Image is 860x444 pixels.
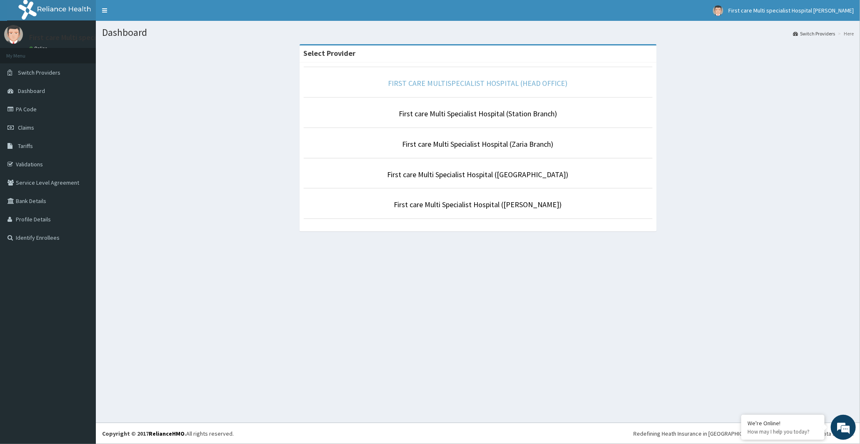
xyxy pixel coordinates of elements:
strong: Select Provider [304,48,356,58]
a: First care Multi Specialist Hospital ([PERSON_NAME]) [394,200,562,209]
a: RelianceHMO [149,430,185,437]
span: First care Multi specialist Hospital [PERSON_NAME] [728,7,854,14]
strong: Copyright © 2017 . [102,430,186,437]
p: How may I help you today? [747,428,818,435]
a: First care Multi Specialist Hospital (Station Branch) [399,109,557,118]
a: First care Multi Specialist Hospital ([GEOGRAPHIC_DATA]) [387,170,569,179]
span: Switch Providers [18,69,60,76]
a: First care Multi Specialist Hospital (Zaria Branch) [402,139,554,149]
footer: All rights reserved. [96,423,860,444]
span: Tariffs [18,142,33,150]
a: FIRST CARE MULTISPECIALIST HOSPITAL (HEAD OFFICE) [388,78,568,88]
p: First care Multi specialist Hospital [PERSON_NAME] [29,34,195,41]
a: Switch Providers [793,30,835,37]
a: Online [29,45,49,51]
img: User Image [713,5,723,16]
div: Redefining Heath Insurance in [GEOGRAPHIC_DATA] using Telemedicine and Data Science! [633,429,854,438]
div: We're Online! [747,419,818,427]
h1: Dashboard [102,27,854,38]
img: User Image [4,25,23,44]
span: Claims [18,124,34,131]
span: Dashboard [18,87,45,95]
li: Here [836,30,854,37]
